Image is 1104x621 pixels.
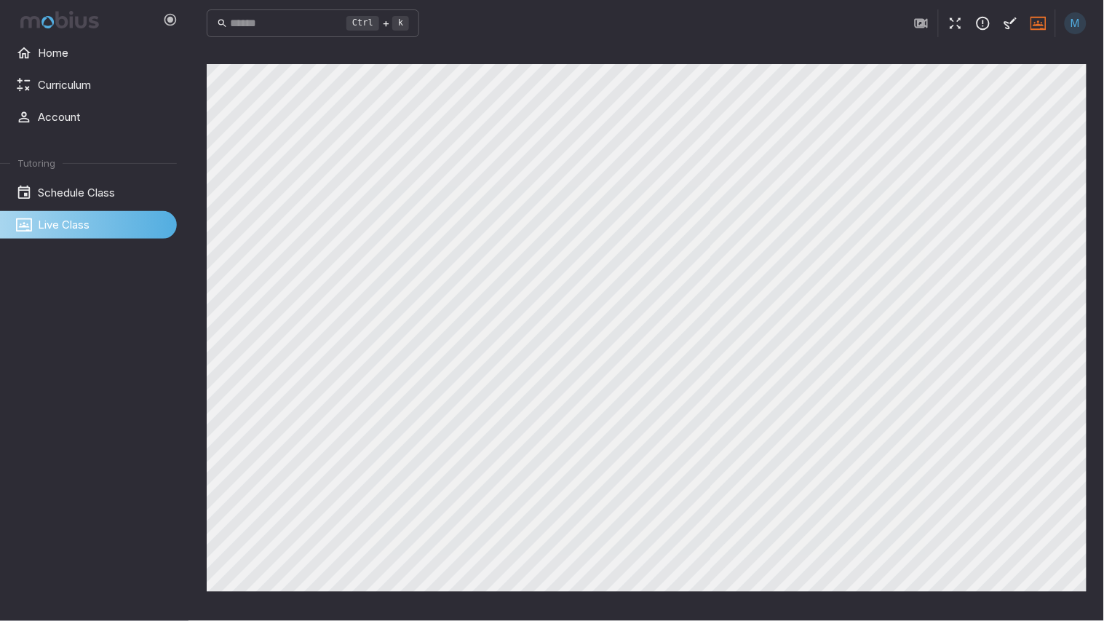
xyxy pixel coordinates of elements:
[346,15,409,32] div: +
[1025,9,1052,37] button: Join Session now!
[942,9,969,37] button: Fullscreen Game
[17,157,55,170] span: Tutoring
[969,9,997,37] button: Report an Issue
[346,16,379,31] kbd: Ctrl
[908,9,935,37] button: Join in Zoom Client
[38,109,167,125] span: Account
[38,45,167,61] span: Home
[392,16,409,31] kbd: k
[997,9,1025,37] button: Start Drawing on Questions
[38,185,167,201] span: Schedule Class
[1065,12,1087,34] div: M
[38,77,167,93] span: Curriculum
[38,217,167,233] span: Live Class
